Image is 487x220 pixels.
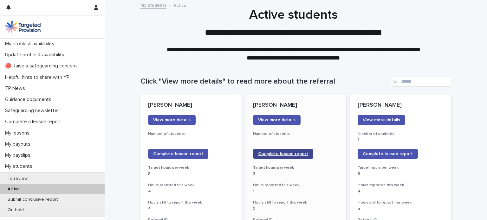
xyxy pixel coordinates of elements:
p: [PERSON_NAME] [148,102,234,109]
a: View more details [253,115,301,125]
span: View more details [153,118,191,122]
p: My profile & availability [3,41,60,47]
h3: Target hours per week [358,165,444,170]
p: Active [3,186,25,192]
p: 🔴 Raise a safeguarding concern [3,63,82,69]
h3: Hours reported this week [148,183,234,188]
p: TP News [3,85,30,91]
p: 4 [148,189,234,194]
h3: Hours still to report this week [148,200,234,205]
p: 2 [253,206,339,211]
a: View more details [358,115,405,125]
p: Submit conclusive report [3,197,63,202]
a: My students [140,1,166,9]
p: Update profile & availability [3,52,69,58]
h3: Hours reported this week [253,183,339,188]
p: Guidance documents [3,97,56,103]
a: View more details [148,115,196,125]
p: My students [3,163,37,169]
p: 9 [358,171,444,177]
h3: Target hours per week [148,165,234,170]
span: Complete lesson report [258,152,308,156]
h3: Number of students [253,131,339,136]
p: 1 [358,137,444,143]
p: Safeguarding newsletter [3,108,64,114]
p: [PERSON_NAME] [253,102,339,109]
h3: Hours still to report this week [253,200,339,205]
p: Helpful hints to share with YP [3,74,75,80]
p: On hold [3,207,29,213]
h3: Hours reported this week [358,183,444,188]
a: Complete lesson report [148,149,208,159]
h3: Hours still to report this week [358,200,444,205]
a: Complete lesson report [358,149,418,159]
p: 4 [358,189,444,194]
a: Complete lesson report [253,149,313,159]
span: View more details [258,118,295,122]
input: Search [391,77,451,87]
span: Complete lesson report [363,152,413,156]
h3: Target hours per week [253,165,339,170]
p: 8 [148,171,234,177]
p: Active [173,2,186,9]
p: 3 [253,171,339,177]
h3: Number of students [148,131,234,136]
p: 5 [358,206,444,211]
p: 1 [253,189,339,194]
span: View more details [363,118,400,122]
p: To review [3,176,33,181]
p: 4 [148,206,234,211]
span: Complete lesson report [153,152,203,156]
p: [PERSON_NAME] [358,102,444,109]
p: 1 [253,137,339,143]
p: My lessons [3,130,35,136]
img: M5nRWzHhSzIhMunXDL62 [5,21,41,33]
h1: Active students [138,7,449,22]
h3: Number of students [358,131,444,136]
p: My payslips [3,152,36,158]
p: 1 [148,137,234,143]
p: My payouts [3,141,36,147]
p: Complete a lesson report [3,119,66,125]
h1: Click "View more details" to read more about the referral [140,77,388,86]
